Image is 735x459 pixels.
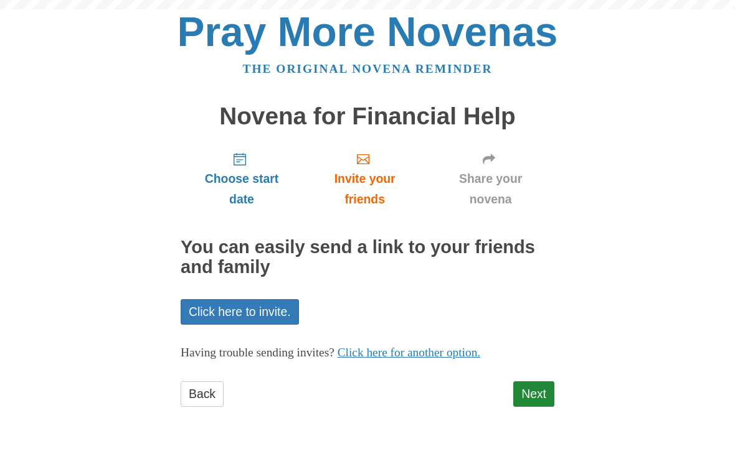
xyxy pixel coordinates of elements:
[178,9,558,55] a: Pray More Novenas
[181,346,334,359] span: Having trouble sending invites?
[181,381,224,407] a: Back
[513,381,554,407] a: Next
[303,142,427,216] a: Invite your friends
[439,169,542,210] span: Share your novena
[181,299,299,325] a: Click here to invite.
[193,169,290,210] span: Choose start date
[315,169,414,210] span: Invite your friends
[181,238,554,277] h2: You can easily send a link to your friends and family
[181,142,303,216] a: Choose start date
[427,142,554,216] a: Share your novena
[243,62,493,75] a: The original novena reminder
[338,346,481,359] a: Click here for another option.
[181,103,554,130] h1: Novena for Financial Help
